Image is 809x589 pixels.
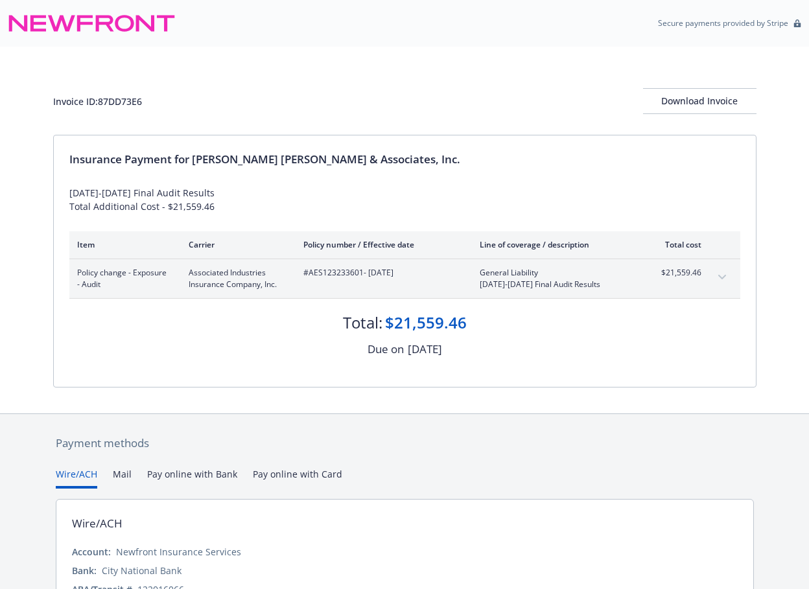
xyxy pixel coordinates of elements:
span: [DATE]-[DATE] Final Audit Results [480,279,632,290]
div: Policy change - Exposure - AuditAssociated Industries Insurance Company, Inc.#AES123233601- [DATE... [69,259,740,298]
div: Bank: [72,564,97,577]
div: Line of coverage / description [480,239,632,250]
div: [DATE]-[DATE] Final Audit Results Total Additional Cost - $21,559.46 [69,186,740,213]
span: General Liability [480,267,632,279]
button: Pay online with Card [253,467,342,489]
button: Download Invoice [643,88,756,114]
span: Policy change - Exposure - Audit [77,267,168,290]
span: Associated Industries Insurance Company, Inc. [189,267,283,290]
div: Carrier [189,239,283,250]
button: Pay online with Bank [147,467,237,489]
div: City National Bank [102,564,182,577]
div: [DATE] [408,341,442,358]
div: Wire/ACH [72,515,123,532]
div: Invoice ID: 87DD73E6 [53,95,142,108]
div: Insurance Payment for [PERSON_NAME] [PERSON_NAME] & Associates, Inc. [69,151,740,168]
div: Total: [343,312,382,334]
span: #AES123233601 - [DATE] [303,267,459,279]
div: Newfront Insurance Services [116,545,241,559]
div: Policy number / Effective date [303,239,459,250]
button: Mail [113,467,132,489]
span: General Liability[DATE]-[DATE] Final Audit Results [480,267,632,290]
div: Item [77,239,168,250]
div: $21,559.46 [385,312,467,334]
span: $21,559.46 [653,267,701,279]
button: expand content [712,267,733,288]
p: Secure payments provided by Stripe [658,17,788,29]
div: Due on [368,341,404,358]
div: Payment methods [56,435,754,452]
div: Account: [72,545,111,559]
div: Download Invoice [643,89,756,113]
div: Total cost [653,239,701,250]
button: Wire/ACH [56,467,97,489]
